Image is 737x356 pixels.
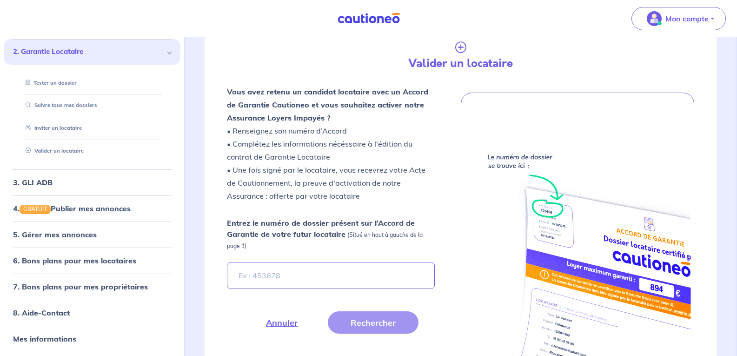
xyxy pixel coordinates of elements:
[334,13,404,24] img: Cautioneo
[13,308,70,317] a: 8. Aide-Contact
[13,282,148,291] a: 7. Bons plans pour mes propriétaires
[227,87,428,122] strong: Vous avez retenu un candidat locataire avec un Accord de Garantie Cautioneo et vous souhaitez act...
[4,173,180,191] div: 3. GLI ADB
[13,230,97,239] a: 5. Gérer mes annonces
[15,143,169,159] div: Valider un locataire
[13,334,76,343] a: Mes informations
[4,251,180,270] div: 6. Bons plans pour mes locataires
[22,148,84,154] a: Valider un locataire
[13,47,164,57] span: 2. Garantie Locataire
[15,121,169,136] div: Inviter un locataire
[631,7,726,30] button: illu_account_valid_menu.svgMon compte
[227,85,434,202] p: • Renseignez son numéro d’Accord • Complétez les informations nécéssaire à l'édition du contrat d...
[227,218,415,239] strong: Entrez le numéro de dossier présent sur l’Accord de Garantie de votre futur locataire
[4,39,180,65] div: 2. Garantie Locataire
[665,13,709,24] p: Mon compte
[647,11,662,26] img: illu_account_valid_menu.svg
[4,303,180,322] div: 8. Aide-Contact
[4,277,180,296] div: 7. Bons plans pour mes propriétaires
[4,329,180,348] div: Mes informations
[13,177,53,187] a: 3. GLI ADB
[4,225,180,244] div: 5. Gérer mes annonces
[22,79,77,86] a: Tester un dossier
[22,102,97,108] a: Suivre tous mes dossiers
[13,256,136,265] a: 6. Bons plans pour mes locataires
[15,98,169,113] div: Suivre tous mes dossiers
[22,125,82,131] a: Inviter un locataire
[4,199,180,217] div: 4.GRATUITPublier mes annonces
[227,262,434,289] input: Ex : 453678
[243,311,320,334] button: Annuler
[15,75,169,90] div: Tester un dossier
[227,231,423,249] em: (Situé en haut à gauche de la page 1)
[13,203,131,213] a: 4.GRATUITPublier mes annonces
[341,57,580,70] h4: Valider un locataire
